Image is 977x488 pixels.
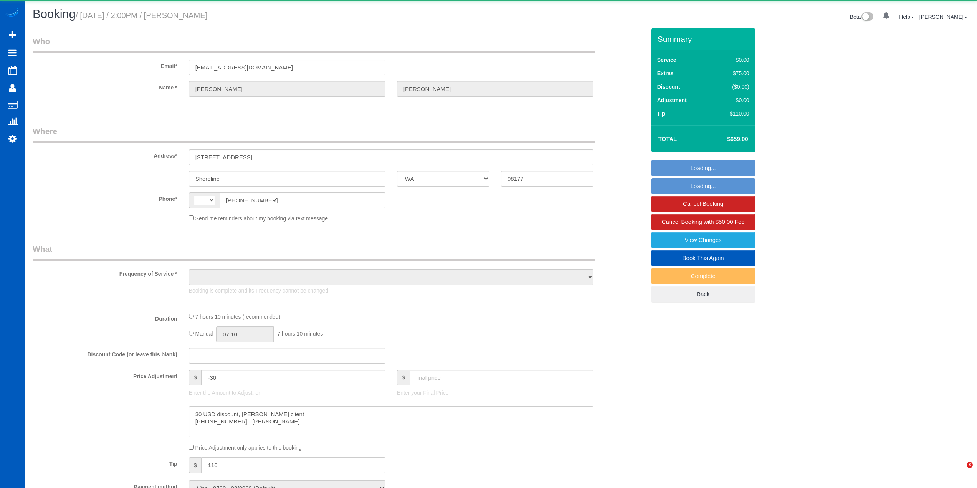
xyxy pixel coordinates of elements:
span: $ [189,370,202,385]
input: Last Name* [397,81,593,97]
img: Automaid Logo [5,8,20,18]
span: 7 hours 10 minutes (recommended) [195,314,281,320]
label: Tip [27,457,183,468]
span: Manual [195,331,213,337]
a: Book This Again [651,250,755,266]
label: Frequency of Service * [27,267,183,278]
div: $0.00 [714,96,749,104]
h4: $659.00 [704,136,748,142]
span: Booking [33,7,76,21]
iframe: Intercom live chat [951,462,969,480]
legend: Where [33,126,595,143]
span: Price Adjustment only applies to this booking [195,445,302,451]
legend: Who [33,36,595,53]
a: Cancel Booking with $50.00 Fee [651,214,755,230]
a: View Changes [651,232,755,248]
label: Adjustment [657,96,687,104]
div: $0.00 [714,56,749,64]
label: Email* [27,60,183,70]
span: 7 hours 10 minutes [277,331,323,337]
strong: Total [658,136,677,142]
label: Name * [27,81,183,91]
p: Booking is complete and its Frequency cannot be changed [189,287,593,294]
span: 3 [967,462,973,468]
a: Beta [850,14,874,20]
h3: Summary [658,35,751,43]
a: [PERSON_NAME] [919,14,967,20]
input: City* [189,171,385,187]
input: Phone* [220,192,385,208]
span: $ [397,370,410,385]
input: Zip Code* [501,171,593,187]
label: Price Adjustment [27,370,183,380]
legend: What [33,243,595,261]
div: $110.00 [714,110,749,117]
small: / [DATE] / 2:00PM / [PERSON_NAME] [76,11,207,20]
input: final price [410,370,593,385]
span: $ [189,457,202,473]
div: $75.00 [714,69,749,77]
label: Discount [657,83,680,91]
span: Send me reminders about my booking via text message [195,215,328,222]
p: Enter the Amount to Adjust, or [189,389,385,397]
img: New interface [861,12,873,22]
a: Cancel Booking [651,196,755,212]
label: Phone* [27,192,183,203]
label: Service [657,56,676,64]
div: ($0.00) [714,83,749,91]
input: First Name* [189,81,385,97]
p: Enter your Final Price [397,389,593,397]
span: Cancel Booking with $50.00 Fee [662,218,745,225]
a: Back [651,286,755,302]
a: Help [899,14,914,20]
label: Extras [657,69,674,77]
input: Email* [189,60,385,75]
label: Tip [657,110,665,117]
label: Discount Code (or leave this blank) [27,348,183,358]
label: Address* [27,149,183,160]
label: Duration [27,312,183,323]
